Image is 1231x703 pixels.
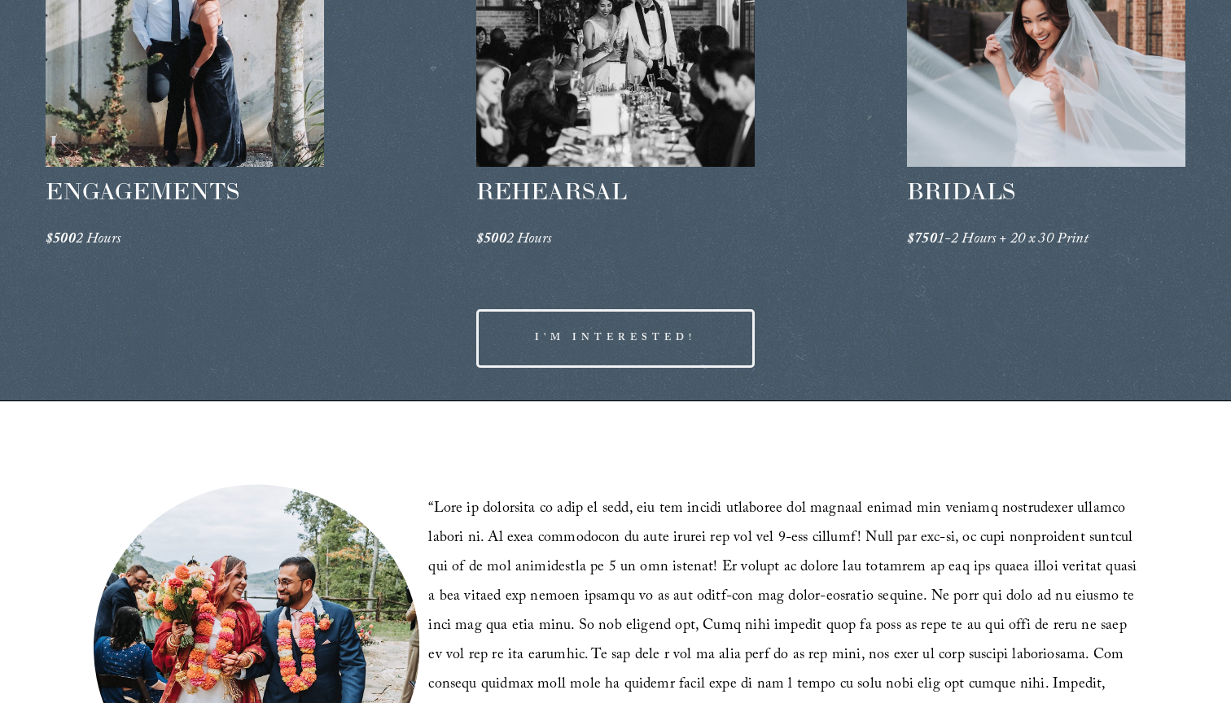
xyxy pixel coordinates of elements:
[907,228,937,253] em: $750
[937,228,1089,253] em: 1-2 Hours + 20 x 30 Print
[476,177,627,206] span: REHEARSAL
[428,497,433,522] span: “
[76,228,120,253] em: 2 Hours
[476,228,506,253] em: $500
[506,228,551,253] em: 2 Hours
[476,309,755,367] a: I'M INTERESTED!
[46,177,239,206] span: ENGAGEMENTS
[46,228,76,253] em: $500
[907,177,1015,206] span: BRIDALS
